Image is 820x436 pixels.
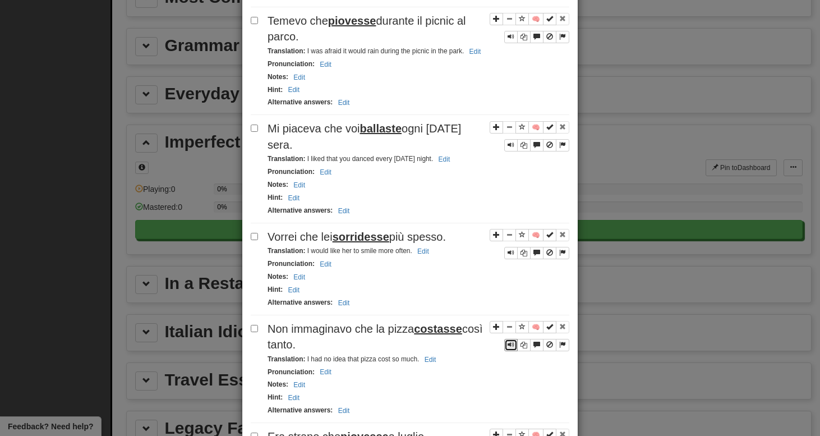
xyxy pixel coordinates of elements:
[268,393,283,401] strong: Hint :
[268,181,288,189] strong: Notes :
[268,206,333,214] strong: Alternative answers :
[268,155,305,163] strong: Translation :
[284,192,303,204] button: Edit
[268,155,453,163] small: I liked that you danced every [DATE] night.
[316,366,335,378] button: Edit
[284,84,303,96] button: Edit
[268,98,333,106] strong: Alternative answers :
[268,194,283,201] strong: Hint :
[268,355,305,363] strong: Translation :
[490,229,569,260] div: Sentence controls
[268,380,288,388] strong: Notes :
[528,121,543,134] button: 🧠
[333,231,389,243] u: sorridesse
[290,71,308,84] button: Edit
[504,139,569,152] div: Sentence controls
[466,45,485,58] button: Edit
[290,379,308,391] button: Edit
[316,58,335,71] button: Edit
[335,97,353,109] button: Edit
[360,122,402,135] u: ballaste
[414,323,462,335] u: costasse
[335,205,353,217] button: Edit
[268,355,439,363] small: I had no idea that pizza cost so much.
[316,166,335,178] button: Edit
[268,260,315,268] strong: Pronunciation :
[490,321,569,352] div: Sentence controls
[268,73,288,81] strong: Notes :
[268,168,315,176] strong: Pronunciation :
[528,321,543,333] button: 🧠
[421,354,440,366] button: Edit
[268,247,432,255] small: I would like her to smile more often.
[435,153,454,166] button: Edit
[335,297,353,309] button: Edit
[268,247,305,255] strong: Translation :
[268,286,283,293] strong: Hint :
[528,229,543,241] button: 🧠
[528,13,543,25] button: 🧠
[490,13,569,44] div: Sentence controls
[316,258,335,270] button: Edit
[268,406,333,414] strong: Alternative answers :
[504,339,569,351] div: Sentence controls
[490,121,569,152] div: Sentence controls
[268,122,461,151] span: Mi piaceva che voi ogni [DATE] sera.
[504,247,569,259] div: Sentence controls
[290,271,308,283] button: Edit
[268,299,333,306] strong: Alternative answers :
[335,405,353,417] button: Edit
[268,231,446,243] span: Vorrei che lei più spesso.
[268,86,283,94] strong: Hint :
[504,31,569,43] div: Sentence controls
[268,47,484,55] small: I was afraid it would rain during the picnic in the park.
[268,47,305,55] strong: Translation :
[268,60,315,68] strong: Pronunciation :
[290,179,308,191] button: Edit
[268,15,466,43] span: Temevo che durante il picnic al parco.
[284,284,303,296] button: Edit
[268,323,483,351] span: Non immaginavo che la pizza così tanto.
[284,392,303,404] button: Edit
[414,245,432,258] button: Edit
[328,15,376,27] u: piovesse
[268,368,315,376] strong: Pronunciation :
[268,273,288,281] strong: Notes :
